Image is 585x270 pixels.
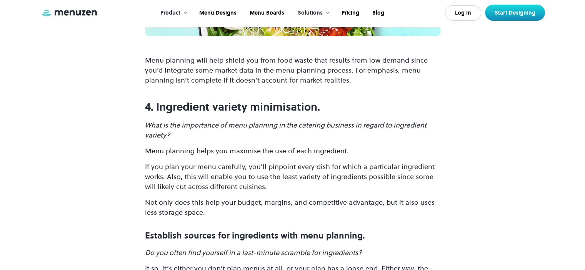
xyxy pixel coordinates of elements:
[298,9,323,17] div: Solutions
[145,99,320,114] strong: 4. Ingredient variety minimisation.
[242,1,290,25] a: Menu Boards
[145,40,440,50] p: ‍
[153,1,192,25] div: Product
[160,9,180,17] div: Product
[145,230,365,241] strong: Establish sources for ingredients with menu planning.
[485,5,545,21] a: Start Designing
[145,55,440,85] p: Menu planning will help shield you from food waste that results from low demand since you’d integ...
[145,197,440,217] p: Not only does this help your budget, margins, and competitive advantage, but it also uses less st...
[334,1,365,25] a: Pricing
[365,1,390,25] a: Blog
[445,5,481,21] a: Log In
[145,120,427,140] em: What is the importance of menu planning in the catering business in regard to ingredient variety?
[145,162,440,192] p: If you plan your menu carefully, you’ll pinpoint every dish for which a particular ingredient wor...
[192,1,242,25] a: Menu Designs
[290,1,334,25] div: Solutions
[145,146,440,156] p: Menu planning helps you maximise the use of each ingredient.
[145,248,362,257] em: Do you often find yourself in a last-minute scramble for ingredients?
